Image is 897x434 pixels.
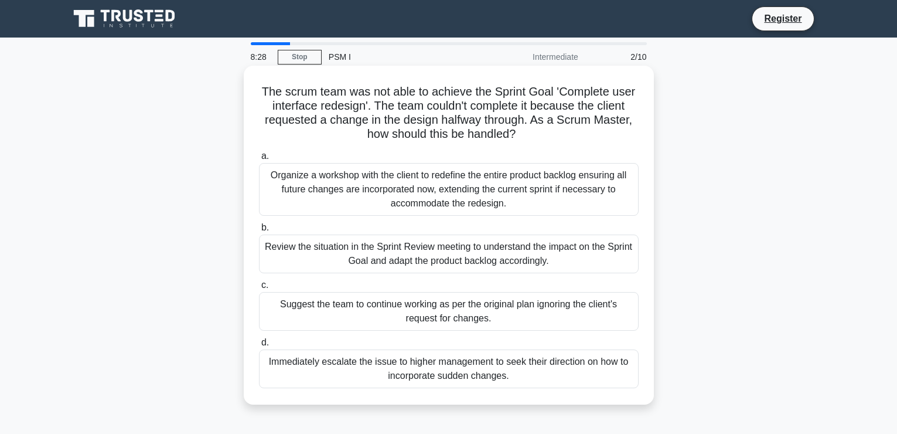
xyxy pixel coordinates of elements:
[261,337,269,347] span: d.
[259,163,639,216] div: Organize a workshop with the client to redefine the entire product backlog ensuring all future ch...
[261,151,269,161] span: a.
[322,45,483,69] div: PSM I
[585,45,654,69] div: 2/10
[258,84,640,142] h5: The scrum team was not able to achieve the Sprint Goal 'Complete user interface redesign'. The te...
[259,292,639,331] div: Suggest the team to continue working as per the original plan ignoring the client's request for c...
[483,45,585,69] div: Intermediate
[757,11,809,26] a: Register
[261,280,268,290] span: c.
[259,350,639,388] div: Immediately escalate the issue to higher management to seek their direction on how to incorporate...
[278,50,322,65] a: Stop
[259,235,639,273] div: Review the situation in the Sprint Review meeting to understand the impact on the Sprint Goal and...
[244,45,278,69] div: 8:28
[261,222,269,232] span: b.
